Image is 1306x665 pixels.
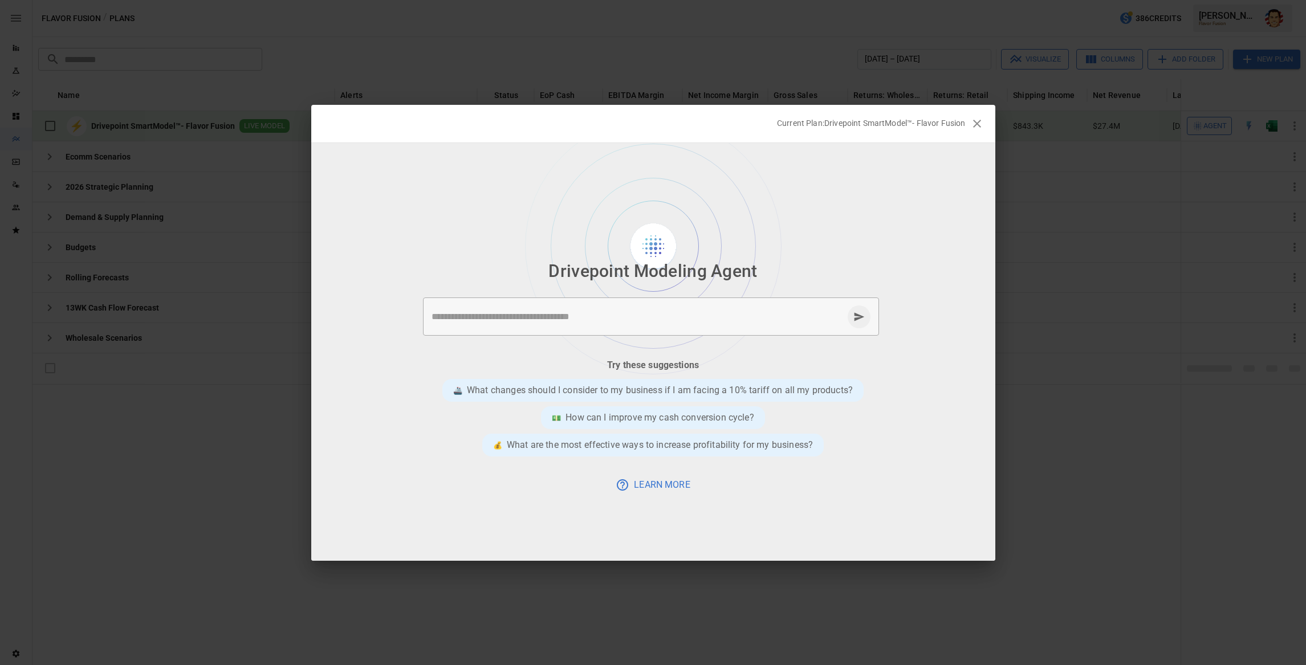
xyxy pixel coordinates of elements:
[548,258,757,284] p: Drivepoint Modeling Agent
[565,411,754,425] p: How can I improve my cash conversion cycle?
[607,358,699,372] p: Try these suggestions
[482,434,824,456] div: 💰What are the most effective ways to increase profitability for my business?
[493,438,502,452] div: 💰
[467,384,853,397] p: What changes should I consider to my business if I am facing a 10% tariff on all my products?
[552,411,561,425] div: 💵
[442,379,864,402] div: 🚢What changes should I consider to my business if I am facing a 10% tariff on all my products?
[777,117,966,129] p: Current Plan: Drivepoint SmartModel™- Flavor Fusion
[634,478,690,492] p: Learn More
[541,406,764,429] div: 💵How can I improve my cash conversion cycle?
[453,384,462,397] div: 🚢
[525,143,782,374] img: Background
[608,475,698,495] button: Learn More
[507,438,813,452] p: What are the most effective ways to increase profitability for my business?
